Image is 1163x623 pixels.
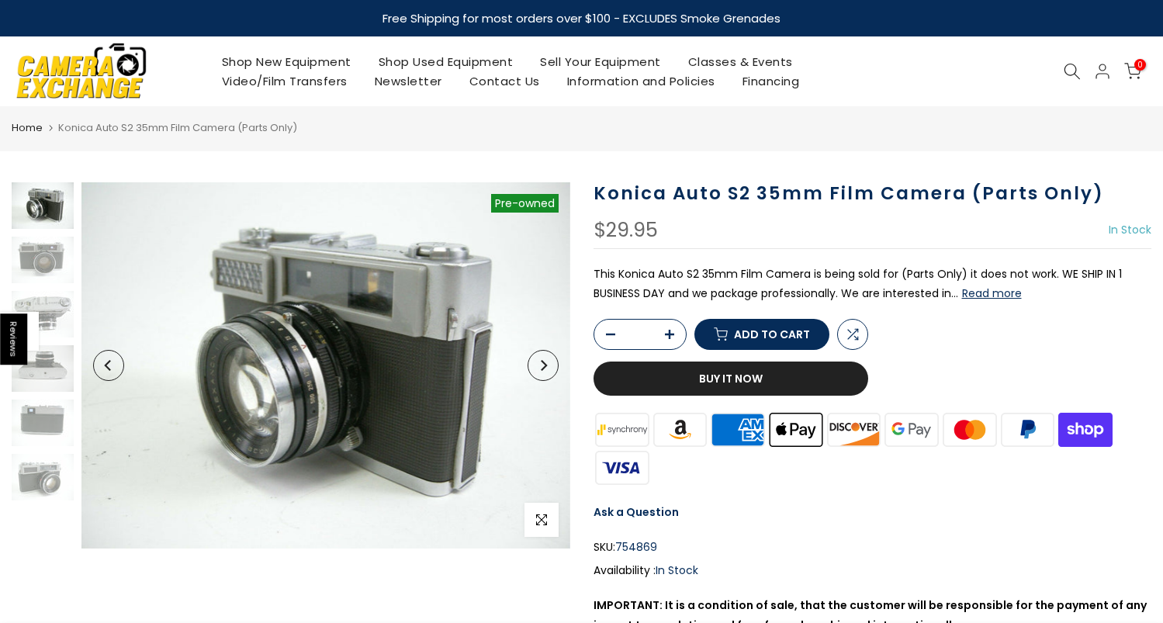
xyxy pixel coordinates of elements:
img: Konica Auto S2 35mm Film Camera (Parts Only) 35mm Film Cameras - 35mm SLR Cameras Konica 754869 [12,454,74,500]
img: shopify pay [1057,411,1115,449]
img: Konica Auto S2 35mm Film Camera (Parts Only) 35mm Film Cameras - 35mm SLR Cameras Konica 754869 [81,182,570,549]
a: 0 [1124,63,1141,80]
span: Konica Auto S2 35mm Film Camera (Parts Only) [58,120,297,135]
a: Shop New Equipment [208,52,365,71]
a: Financing [729,71,813,91]
div: $29.95 [594,220,658,241]
a: Contact Us [455,71,553,91]
span: Add to cart [734,329,810,340]
a: Shop Used Equipment [365,52,527,71]
button: Previous [93,350,124,381]
button: Add to cart [694,319,829,350]
h1: Konica Auto S2 35mm Film Camera (Parts Only) [594,182,1152,205]
span: 754869 [615,538,657,557]
span: In Stock [656,562,698,578]
strong: Free Shipping for most orders over $100 - EXCLUDES Smoke Grenades [382,10,781,26]
img: amazon payments [651,411,709,449]
img: american express [709,411,767,449]
div: Availability : [594,561,1152,580]
div: SKU: [594,538,1152,557]
img: discover [825,411,883,449]
button: Next [528,350,559,381]
a: Information and Policies [553,71,729,91]
p: This Konica Auto S2 35mm Film Camera is being sold for (Parts Only) it does not work. WE SHIP IN ... [594,265,1152,303]
button: Buy it now [594,362,868,396]
img: Konica Auto S2 35mm Film Camera (Parts Only) 35mm Film Cameras - 35mm SLR Cameras Konica 754869 [12,345,74,392]
a: Ask a Question [594,504,679,520]
span: 0 [1134,59,1146,71]
span: In Stock [1109,222,1151,237]
img: master [940,411,999,449]
img: Konica Auto S2 35mm Film Camera (Parts Only) 35mm Film Cameras - 35mm SLR Cameras Konica 754869 [12,182,74,229]
a: Video/Film Transfers [208,71,361,91]
a: Home [12,120,43,136]
img: Konica Auto S2 35mm Film Camera (Parts Only) 35mm Film Cameras - 35mm SLR Cameras Konica 754869 [12,237,74,283]
img: paypal [999,411,1057,449]
img: google pay [883,411,941,449]
img: Konica Auto S2 35mm Film Camera (Parts Only) 35mm Film Cameras - 35mm SLR Cameras Konica 754869 [12,291,74,337]
a: Newsletter [361,71,455,91]
img: visa [594,449,652,487]
a: Sell Your Equipment [527,52,675,71]
img: apple pay [767,411,825,449]
button: Read more [962,286,1022,300]
a: Classes & Events [674,52,806,71]
img: synchrony [594,411,652,449]
img: Konica Auto S2 35mm Film Camera (Parts Only) 35mm Film Cameras - 35mm SLR Cameras Konica 754869 [12,400,74,446]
